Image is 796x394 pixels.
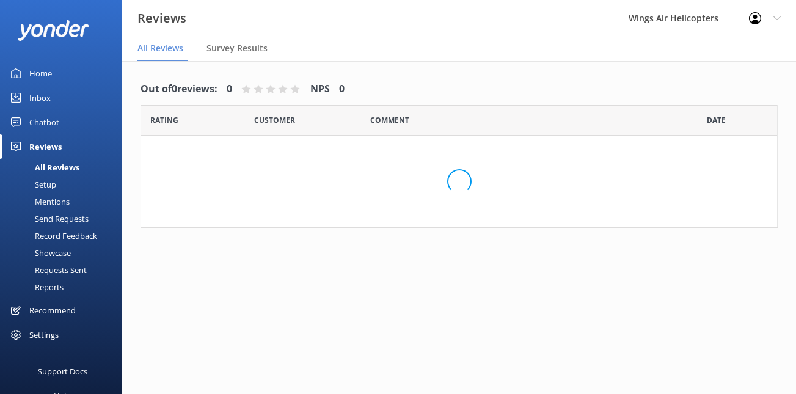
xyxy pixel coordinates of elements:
[7,279,122,296] a: Reports
[29,61,52,86] div: Home
[227,81,232,97] h4: 0
[370,114,409,126] span: Question
[339,81,345,97] h4: 0
[254,114,295,126] span: Date
[7,193,122,210] a: Mentions
[7,210,122,227] a: Send Requests
[29,110,59,134] div: Chatbot
[150,114,178,126] span: Date
[7,261,122,279] a: Requests Sent
[7,193,70,210] div: Mentions
[29,323,59,347] div: Settings
[7,210,89,227] div: Send Requests
[38,359,87,384] div: Support Docs
[137,42,183,54] span: All Reviews
[18,20,89,40] img: yonder-white-logo.png
[7,261,87,279] div: Requests Sent
[29,134,62,159] div: Reviews
[7,244,122,261] a: Showcase
[310,81,330,97] h4: NPS
[29,298,76,323] div: Recommend
[29,86,51,110] div: Inbox
[7,244,71,261] div: Showcase
[7,279,64,296] div: Reports
[7,176,56,193] div: Setup
[141,81,217,97] h4: Out of 0 reviews:
[707,114,726,126] span: Date
[7,227,97,244] div: Record Feedback
[137,9,186,28] h3: Reviews
[7,227,122,244] a: Record Feedback
[7,159,122,176] a: All Reviews
[7,159,79,176] div: All Reviews
[206,42,268,54] span: Survey Results
[7,176,122,193] a: Setup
